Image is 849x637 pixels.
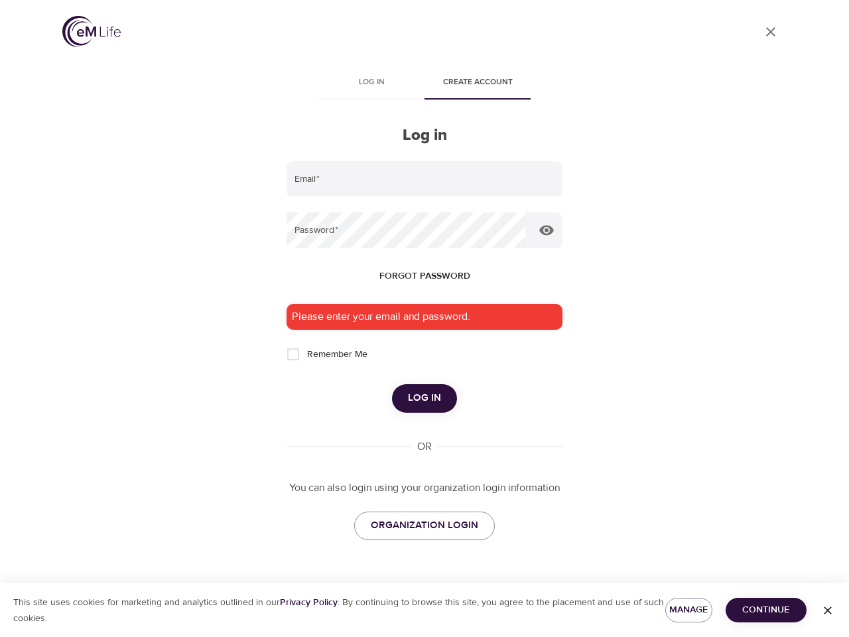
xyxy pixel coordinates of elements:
[726,598,807,622] button: Continue
[665,598,712,622] button: Manage
[371,517,478,534] span: ORGANIZATION LOGIN
[412,439,437,455] div: OR
[374,264,476,289] button: Forgot password
[379,268,470,285] span: Forgot password
[408,389,441,407] span: Log in
[287,68,562,100] div: disabled tabs example
[354,512,495,539] a: ORGANIZATION LOGIN
[287,480,562,496] p: You can also login using your organization login information
[392,384,457,412] button: Log in
[736,602,796,618] span: Continue
[280,597,338,608] a: Privacy Policy
[307,348,367,362] span: Remember Me
[287,126,562,145] h2: Log in
[326,76,417,90] span: Log in
[432,76,523,90] span: Create account
[62,16,121,47] img: logo
[755,16,787,48] a: close
[287,304,562,330] div: Please enter your email and password.
[676,602,702,618] span: Manage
